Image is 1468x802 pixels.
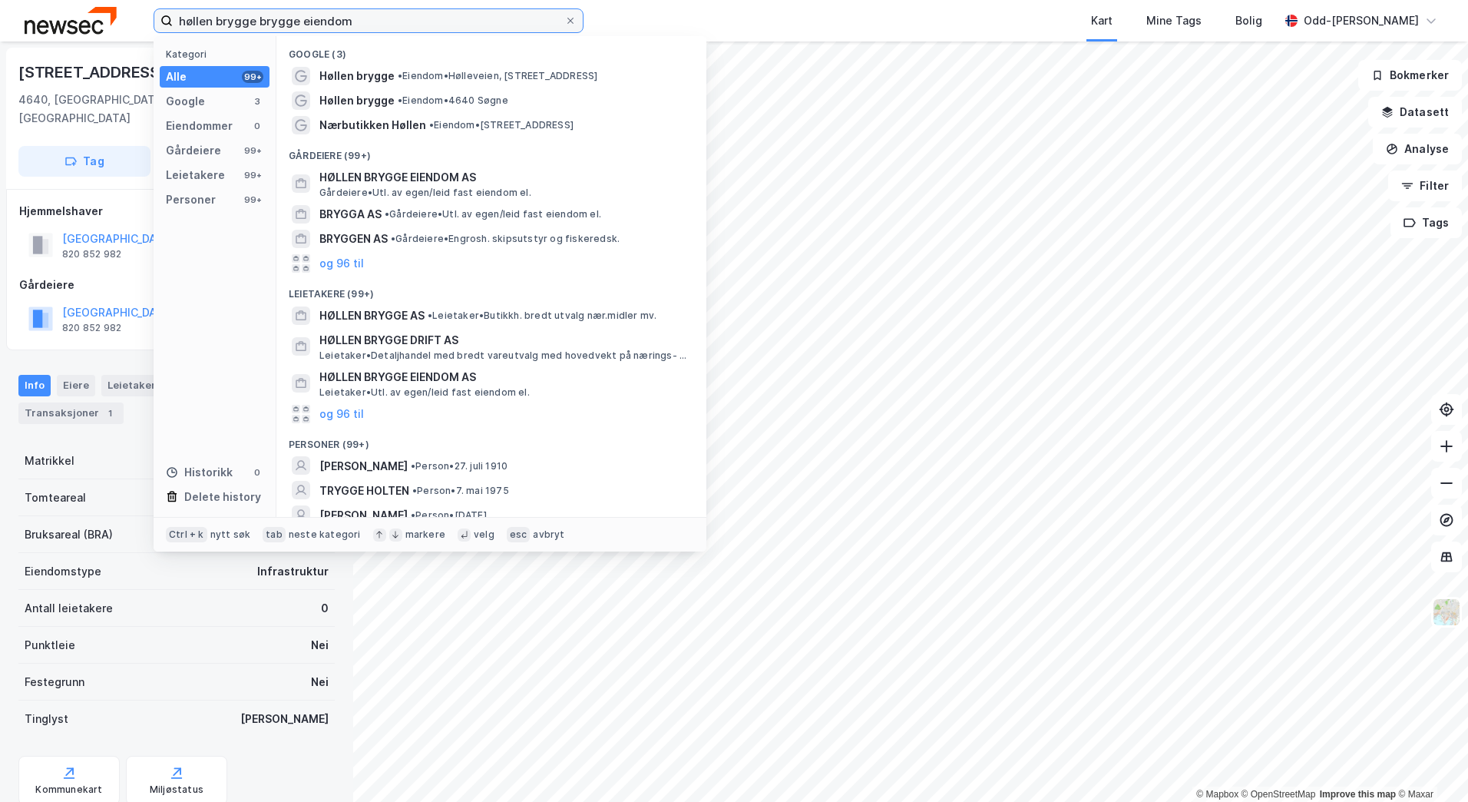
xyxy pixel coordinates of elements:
[276,138,706,165] div: Gårdeiere (99+)
[240,710,329,728] div: [PERSON_NAME]
[276,426,706,454] div: Personer (99+)
[276,36,706,64] div: Google (3)
[507,527,531,542] div: esc
[429,119,574,131] span: Eiendom • [STREET_ADDRESS]
[405,529,445,541] div: markere
[411,509,415,521] span: •
[25,525,113,544] div: Bruksareal (BRA)
[166,166,225,184] div: Leietakere
[25,599,113,618] div: Antall leietakere
[411,460,415,472] span: •
[184,488,261,506] div: Delete history
[319,205,382,224] span: BRYGGA AS
[1390,207,1462,238] button: Tags
[62,248,121,260] div: 820 852 982
[173,9,564,32] input: Søk på adresse, matrikkel, gårdeiere, leietakere eller personer
[319,386,530,399] span: Leietaker • Utl. av egen/leid fast eiendom el.
[1242,789,1316,800] a: OpenStreetMap
[62,322,121,334] div: 820 852 982
[242,169,263,181] div: 99+
[251,95,263,108] div: 3
[398,94,402,106] span: •
[276,276,706,303] div: Leietakere (99+)
[1432,598,1461,627] img: Z
[319,331,688,350] span: HØLLEN BRYGGE DRIFT AS
[391,233,620,245] span: Gårdeiere • Engrosh. skipsutstyr og fiskeredsk.
[319,350,691,362] span: Leietaker • Detaljhandel med bredt vareutvalg med hovedvekt på nærings- og nytelsesmidler
[263,527,286,542] div: tab
[1196,789,1238,800] a: Mapbox
[321,599,329,618] div: 0
[319,230,388,248] span: BRYGGEN AS
[391,233,395,244] span: •
[1373,134,1462,164] button: Analyse
[533,529,564,541] div: avbryt
[1391,728,1468,802] div: Kontrollprogram for chat
[25,452,74,470] div: Matrikkel
[1391,728,1468,802] iframe: Chat Widget
[251,466,263,479] div: 0
[242,194,263,206] div: 99+
[25,7,117,34] img: newsec-logo.f6e21ccffca1b3a03d2d.png
[411,460,508,472] span: Person • 27. juli 1910
[166,48,269,60] div: Kategori
[289,529,361,541] div: neste kategori
[25,673,84,691] div: Festegrunn
[398,70,402,81] span: •
[319,405,364,423] button: og 96 til
[25,710,68,728] div: Tinglyst
[319,168,688,187] span: HØLLEN BRYGGE EIENDOM AS
[251,120,263,132] div: 0
[319,254,364,273] button: og 96 til
[18,146,150,177] button: Tag
[319,457,408,476] span: [PERSON_NAME]
[429,119,434,131] span: •
[319,368,688,386] span: HØLLEN BRYGGE EIENDOM AS
[1235,12,1262,30] div: Bolig
[242,144,263,157] div: 99+
[319,67,395,85] span: Høllen brygge
[1368,97,1462,128] button: Datasett
[19,202,334,220] div: Hjemmelshaver
[319,482,409,500] span: TRYGGE HOLTEN
[319,116,426,134] span: Nærbutikken Høllen
[1304,12,1419,30] div: Odd-[PERSON_NAME]
[411,509,487,522] span: Person • [DATE]
[1091,12,1113,30] div: Kart
[1388,171,1462,201] button: Filter
[18,60,169,85] div: [STREET_ADDRESS]
[428,310,432,321] span: •
[242,71,263,83] div: 99+
[398,70,597,82] span: Eiendom • Hølleveien, [STREET_ADDRESS]
[398,94,508,107] span: Eiendom • 4640 Søgne
[166,92,205,111] div: Google
[102,406,117,421] div: 1
[1146,12,1202,30] div: Mine Tags
[257,562,329,581] div: Infrastruktur
[412,485,417,496] span: •
[166,527,207,542] div: Ctrl + k
[18,403,124,424] div: Transaksjoner
[25,562,101,581] div: Eiendomstype
[319,187,531,199] span: Gårdeiere • Utl. av egen/leid fast eiendom el.
[385,208,601,220] span: Gårdeiere • Utl. av egen/leid fast eiendom el.
[428,310,656,322] span: Leietaker • Butikkh. bredt utvalg nær.midler mv.
[35,784,102,796] div: Kommunekart
[311,673,329,691] div: Nei
[474,529,494,541] div: velg
[319,506,408,525] span: [PERSON_NAME]
[57,375,95,396] div: Eiere
[18,375,51,396] div: Info
[1358,60,1462,91] button: Bokmerker
[311,636,329,655] div: Nei
[25,489,86,507] div: Tomteareal
[25,636,75,655] div: Punktleie
[385,208,389,220] span: •
[166,191,216,209] div: Personer
[412,485,509,497] span: Person • 7. mai 1975
[319,307,425,325] span: HØLLEN BRYGGE AS
[166,68,187,86] div: Alle
[166,141,221,160] div: Gårdeiere
[18,91,213,128] div: 4640, [GEOGRAPHIC_DATA], [GEOGRAPHIC_DATA]
[210,529,251,541] div: nytt søk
